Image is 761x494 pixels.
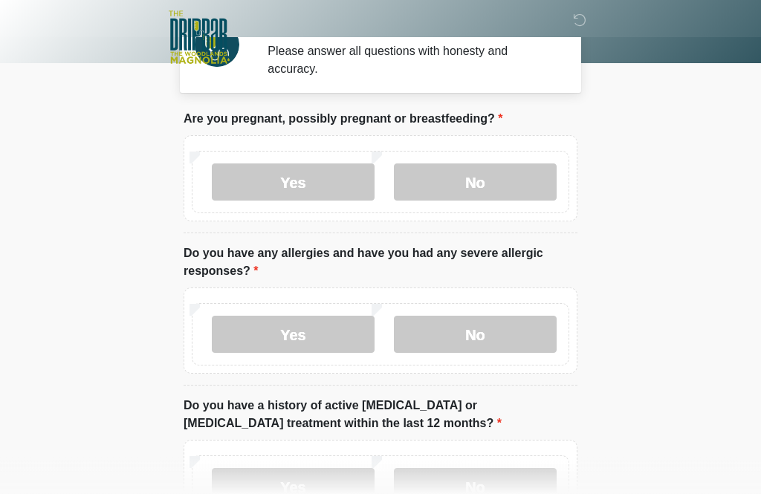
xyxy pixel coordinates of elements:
[184,397,577,433] label: Do you have a history of active [MEDICAL_DATA] or [MEDICAL_DATA] treatment within the last 12 mon...
[212,164,375,201] label: Yes
[394,316,557,354] label: No
[184,111,502,129] label: Are you pregnant, possibly pregnant or breastfeeding?
[184,245,577,281] label: Do you have any allergies and have you had any severe allergic responses?
[394,164,557,201] label: No
[212,316,375,354] label: Yes
[169,11,227,65] img: The DripBar - Magnolia Logo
